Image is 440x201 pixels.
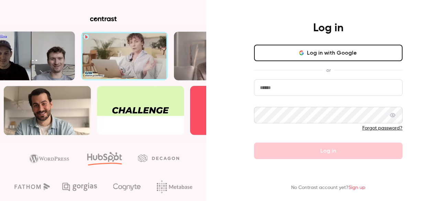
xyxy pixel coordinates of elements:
[349,185,365,190] a: Sign up
[291,184,365,191] p: No Contrast account yet?
[138,154,179,162] img: decagon
[323,67,334,74] span: or
[313,21,343,35] h4: Log in
[254,45,403,61] button: Log in with Google
[362,126,403,131] a: Forgot password?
